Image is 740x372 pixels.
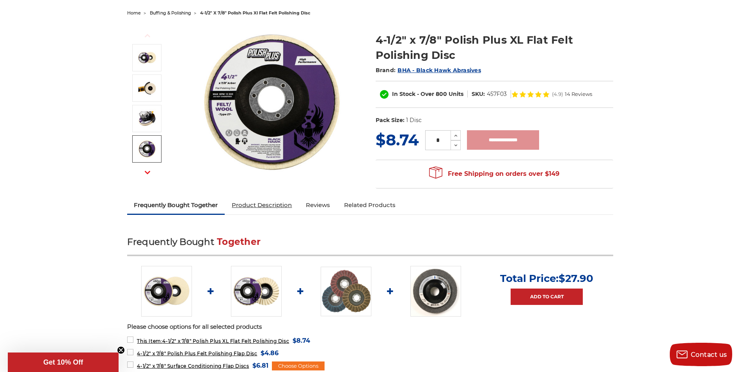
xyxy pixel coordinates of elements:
[398,67,481,74] a: BHA - Black Hawk Abrasives
[43,358,83,366] span: Get 10% Off
[8,353,119,372] div: Get 10% OffClose teaser
[337,197,403,214] a: Related Products
[137,139,157,159] img: 4.5 inch black hawk abrasives polish plus XL disc
[225,197,299,214] a: Product Description
[429,166,559,182] span: Free Shipping on orders over $149
[137,109,157,128] img: buffing disc angle grinder
[137,48,157,67] img: 4.5 inch extra thick felt disc
[137,78,157,98] img: angle grinder polishing disc
[137,338,162,344] strong: This Item:
[376,130,419,149] span: $8.74
[252,360,268,371] span: $6.81
[472,90,485,98] dt: SKU:
[137,363,249,369] span: 4-1/2" x 7/8" Surface Conditioning Flap Discs
[449,90,463,97] span: Units
[552,92,563,97] span: (4.9)
[406,116,422,124] dd: 1 Disc
[200,10,311,16] span: 4-1/2" x 7/8" polish plus xl flat felt polishing disc
[261,348,279,358] span: $4.86
[670,343,732,366] button: Contact us
[299,197,337,214] a: Reviews
[376,67,396,74] span: Brand:
[392,90,415,97] span: In Stock
[691,351,727,358] span: Contact us
[117,346,125,354] button: Close teaser
[127,236,214,247] span: Frequently Bought
[127,10,141,16] a: home
[127,197,225,214] a: Frequently Bought Together
[138,27,157,44] button: Previous
[436,90,447,97] span: 800
[137,351,257,356] span: 4-1/2" x 7/8" Polish Plus Felt Polishing Flap Disc
[141,266,192,317] img: 4.5 inch extra thick felt disc
[217,236,261,247] span: Together
[138,164,157,181] button: Next
[376,32,613,63] h1: 4-1/2" x 7/8" Polish Plus XL Flat Felt Polishing Disc
[127,322,613,331] p: Please choose options for all selected products
[137,338,289,344] span: 4-1/2" x 7/8" Polish Plus XL Flat Felt Polishing Disc
[487,90,507,98] dd: 457F03
[376,116,405,124] dt: Pack Size:
[511,289,583,305] a: Add to Cart
[150,10,191,16] a: buffing & polishing
[565,92,592,97] span: 14 Reviews
[272,361,325,371] div: Choose Options
[559,272,593,285] span: $27.90
[293,335,310,346] span: $8.74
[417,90,434,97] span: - Over
[500,272,593,285] p: Total Price:
[194,24,350,180] img: 4.5 inch extra thick felt disc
